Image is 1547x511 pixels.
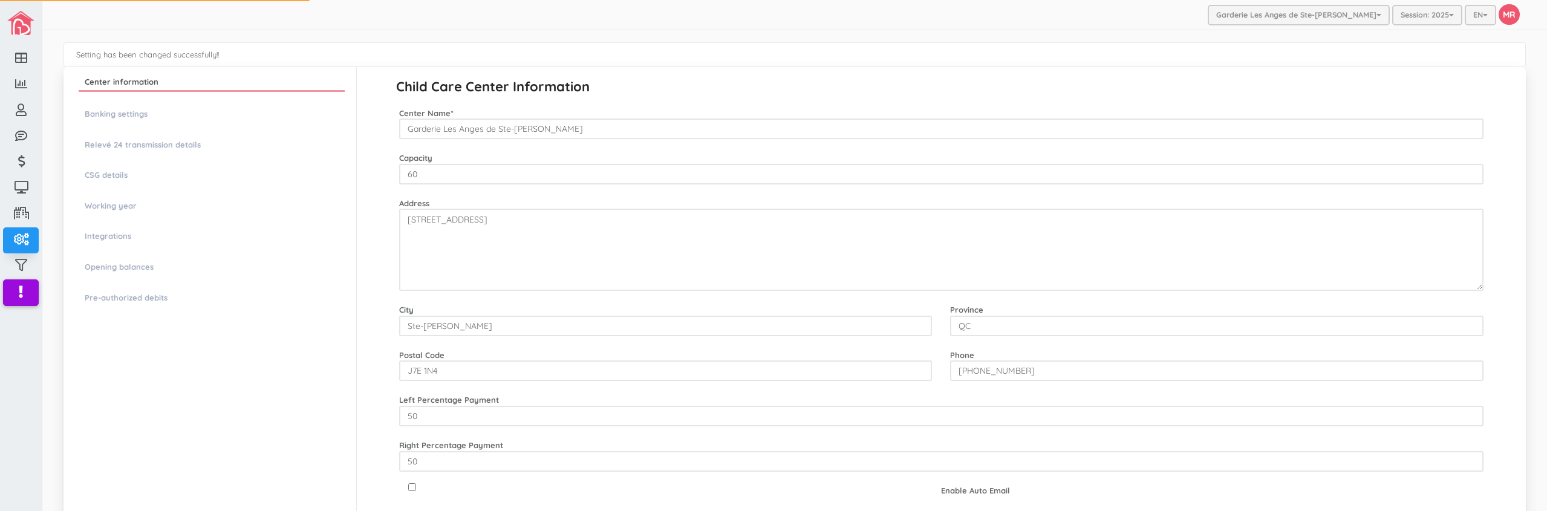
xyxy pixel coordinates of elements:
[941,481,1010,496] label: Enable Auto Email
[399,435,503,451] label: Right Percentage Payment
[64,42,1526,67] div: Setting has been changed successfully!!
[399,390,499,406] label: Left Percentage Payment
[396,79,590,94] h5: Child Care Center Information
[950,345,974,361] label: Phone
[399,103,454,119] label: Center Name
[1496,463,1535,499] iframe: chat widget
[79,136,345,154] a: Relevé 24 transmission details
[79,289,345,307] a: Pre-authorized debits
[399,209,1483,291] textarea: [STREET_ADDRESS]
[79,197,345,215] a: Working year
[79,73,345,93] a: Center information
[79,166,345,184] a: CSG details
[399,148,432,164] label: Capacity
[79,227,345,245] a: Integrations
[399,345,445,361] label: Postal Code
[79,105,345,123] a: Banking settings
[399,194,429,209] label: Address
[79,258,345,276] a: Opening balances
[950,300,983,316] label: Province
[399,300,414,316] label: City
[7,11,34,35] img: image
